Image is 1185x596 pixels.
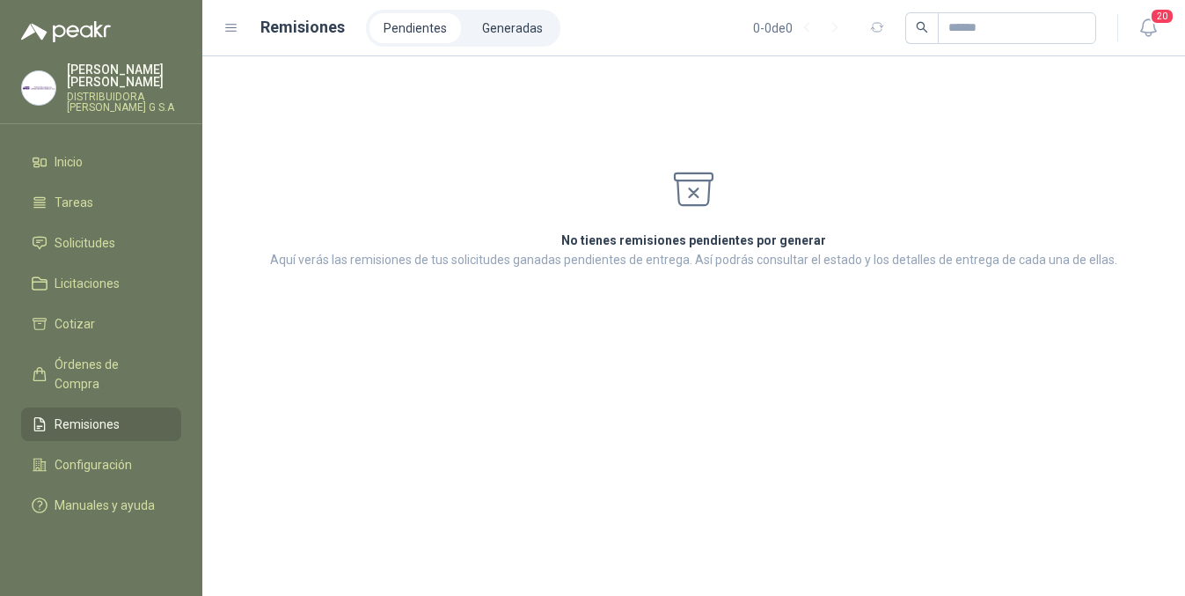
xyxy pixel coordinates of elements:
div: 0 - 0 de 0 [753,14,849,42]
a: Generadas [468,13,557,43]
span: Solicitudes [55,233,115,253]
a: Solicitudes [21,226,181,260]
span: 20 [1150,8,1174,25]
p: Aquí verás las remisiones de tus solicitudes ganadas pendientes de entrega. Así podrás consultar ... [270,250,1117,269]
button: 20 [1132,12,1164,44]
span: Órdenes de Compra [55,355,165,394]
a: Tareas [21,186,181,219]
p: DISTRIBUIDORA [PERSON_NAME] G S.A [67,92,181,113]
a: Remisiones [21,408,181,441]
span: Licitaciones [55,274,120,293]
span: search [916,21,928,33]
a: Configuración [21,448,181,482]
span: Cotizar [55,314,95,334]
img: Logo peakr [21,21,111,42]
a: Licitaciones [21,267,181,300]
span: Remisiones [55,415,120,434]
a: Órdenes de Compra [21,348,181,401]
a: Manuales y ayuda [21,489,181,522]
p: [PERSON_NAME] [PERSON_NAME] [67,63,181,88]
h1: Remisiones [260,15,345,40]
span: Manuales y ayuda [55,496,155,515]
img: Company Logo [22,71,55,105]
a: Inicio [21,145,181,179]
span: Configuración [55,455,132,475]
span: Tareas [55,193,93,212]
span: Inicio [55,152,83,172]
strong: No tienes remisiones pendientes por generar [561,233,826,247]
a: Cotizar [21,307,181,341]
a: Pendientes [369,13,461,43]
